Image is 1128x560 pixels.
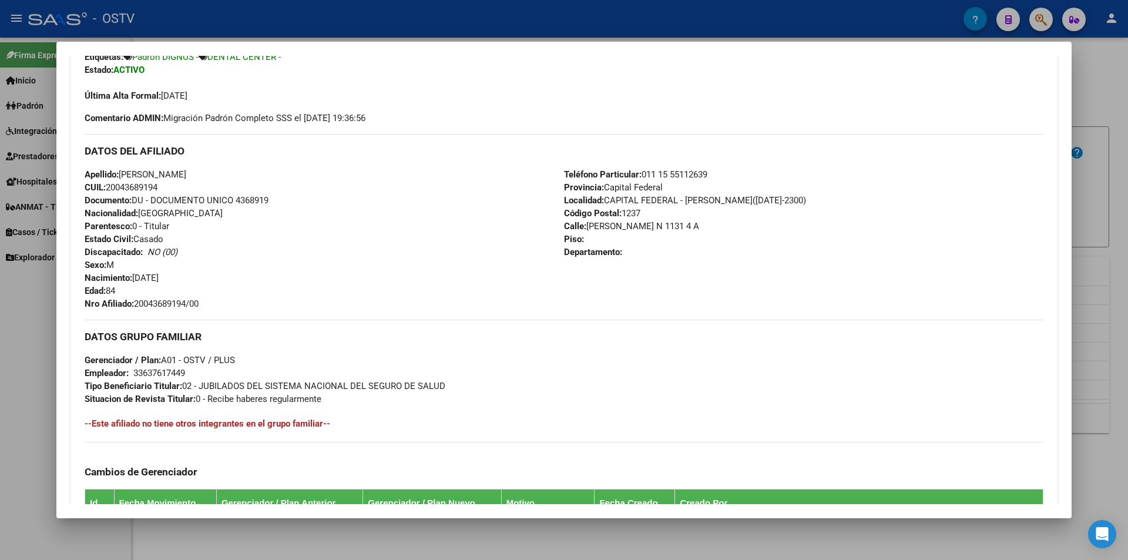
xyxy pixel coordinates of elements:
strong: Discapacitado: [85,247,143,257]
strong: Apellido: [85,169,119,180]
strong: Parentesco: [85,221,132,232]
span: Padron DIGNUS - [132,52,199,62]
strong: Localidad: [564,195,604,206]
h3: DATOS GRUPO FAMILIAR [85,330,1043,343]
span: [GEOGRAPHIC_DATA] [85,208,223,219]
span: [DATE] [85,90,187,101]
th: Gerenciador / Plan Anterior [216,489,362,517]
strong: Teléfono Particular: [564,169,642,180]
strong: Provincia: [564,182,604,193]
div: 33637617449 [133,367,185,380]
h3: DATOS DEL AFILIADO [85,145,1043,157]
span: [DATE] [85,273,159,283]
span: 011 15 55112639 [564,169,707,180]
strong: Estado: [85,65,113,75]
strong: Etiquetas: [85,52,123,62]
strong: Comentario ADMIN: [85,113,163,123]
strong: Documento: [85,195,132,206]
span: Casado [85,234,163,244]
strong: Situacion de Revista Titular: [85,394,196,404]
div: Open Intercom Messenger [1088,520,1116,548]
span: 0 - Titular [85,221,169,232]
span: [PERSON_NAME] N 1131 4 A [564,221,699,232]
th: Gerenciador / Plan Nuevo [363,489,501,517]
span: A01 - OSTV / PLUS [85,355,235,365]
span: 20043689194 [85,182,157,193]
strong: Tipo Beneficiario Titular: [85,381,182,391]
h3: Cambios de Gerenciador [85,465,1043,478]
i: NO (00) [147,247,177,257]
span: 0 - Recibe haberes regularmente [85,394,321,404]
strong: Última Alta Formal: [85,90,161,101]
strong: Departamento: [564,247,622,257]
strong: Nacionalidad: [85,208,138,219]
span: CAPITAL FEDERAL - [PERSON_NAME]([DATE]-2300) [564,195,806,206]
strong: Calle: [564,221,586,232]
strong: Nacimiento: [85,273,132,283]
th: Motivo [501,489,595,517]
strong: Empleador: [85,368,129,378]
span: [PERSON_NAME] [85,169,186,180]
span: 20043689194/00 [85,299,199,309]
strong: Código Postal: [564,208,622,219]
span: Migración Padrón Completo SSS el [DATE] 19:36:56 [85,112,365,125]
h4: --Este afiliado no tiene otros integrantes en el grupo familiar-- [85,417,1043,430]
span: Capital Federal [564,182,663,193]
strong: ACTIVO [113,65,145,75]
strong: Sexo: [85,260,106,270]
span: 84 [85,286,115,296]
span: 02 - JUBILADOS DEL SISTEMA NACIONAL DEL SEGURO DE SALUD [85,381,445,391]
th: Fecha Creado [595,489,675,517]
strong: CUIL: [85,182,106,193]
strong: Nro Afiliado: [85,299,134,309]
th: Creado Por [675,489,1043,517]
strong: Gerenciador / Plan: [85,355,161,365]
strong: Piso: [564,234,584,244]
span: DENTAL CENTER - [207,52,281,62]
strong: Estado Civil: [85,234,133,244]
strong: Edad: [85,286,106,296]
th: Id [85,489,115,517]
th: Fecha Movimiento [114,489,216,517]
span: M [85,260,114,270]
span: 1237 [564,208,640,219]
span: DU - DOCUMENTO UNICO 4368919 [85,195,268,206]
